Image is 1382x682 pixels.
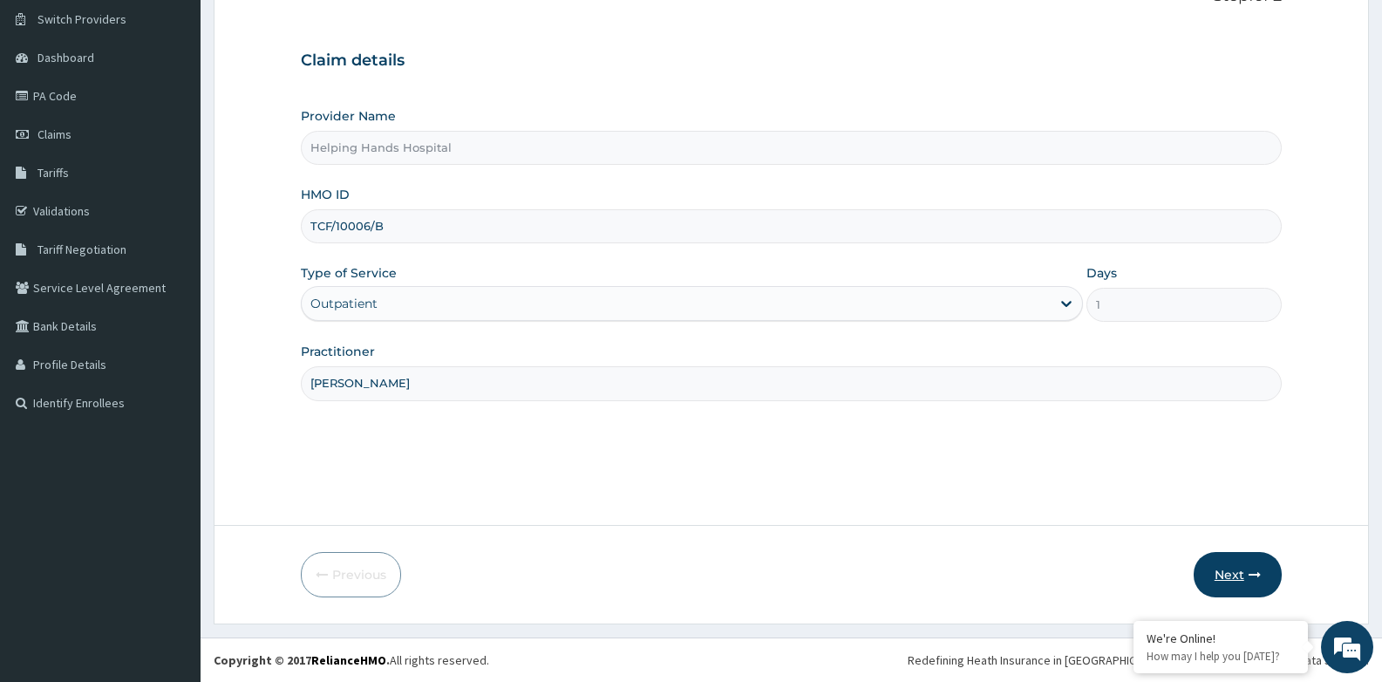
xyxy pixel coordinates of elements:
[301,264,397,282] label: Type of Service
[37,11,126,27] span: Switch Providers
[32,87,71,131] img: d_794563401_company_1708531726252_794563401
[311,652,386,668] a: RelianceHMO
[1147,631,1295,646] div: We're Online!
[286,9,328,51] div: Minimize live chat window
[310,295,378,312] div: Outpatient
[9,476,332,537] textarea: Type your message and hit 'Enter'
[214,652,390,668] strong: Copyright © 2017 .
[301,51,1282,71] h3: Claim details
[91,98,293,120] div: Chat with us now
[301,107,396,125] label: Provider Name
[301,186,350,203] label: HMO ID
[101,220,241,396] span: We're online!
[908,651,1369,669] div: Redefining Heath Insurance in [GEOGRAPHIC_DATA] using Telemedicine and Data Science!
[1194,552,1282,597] button: Next
[37,50,94,65] span: Dashboard
[37,242,126,257] span: Tariff Negotiation
[1147,649,1295,664] p: How may I help you today?
[37,126,71,142] span: Claims
[37,165,69,181] span: Tariffs
[301,343,375,360] label: Practitioner
[301,366,1282,400] input: Enter Name
[201,638,1382,682] footer: All rights reserved.
[301,552,401,597] button: Previous
[301,209,1282,243] input: Enter HMO ID
[1086,264,1117,282] label: Days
